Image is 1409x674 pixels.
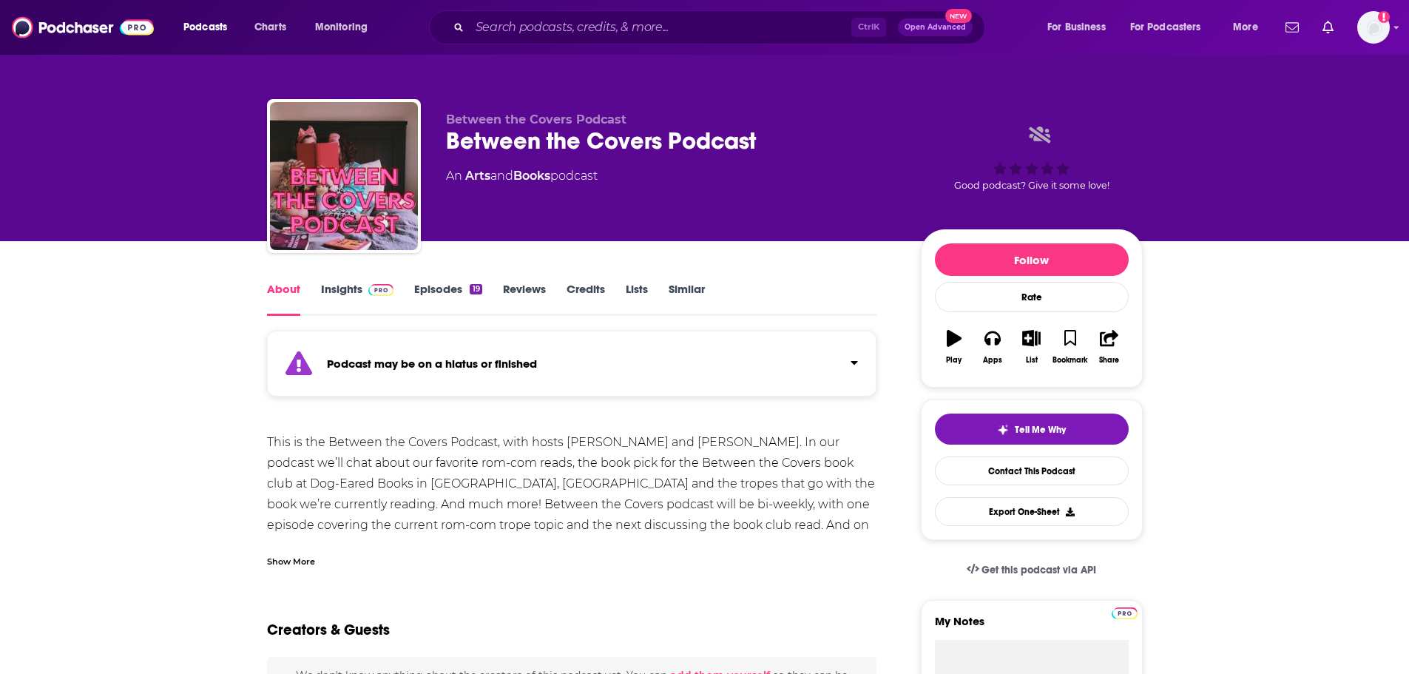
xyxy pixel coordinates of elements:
span: New [945,9,972,23]
img: tell me why sparkle [997,424,1009,436]
a: About [267,282,300,316]
span: More [1233,17,1258,38]
div: An podcast [446,167,598,185]
div: Share [1099,356,1119,365]
span: and [490,169,513,183]
button: Bookmark [1051,320,1089,374]
div: Rate [935,282,1129,312]
button: Show profile menu [1357,11,1390,44]
img: Between the Covers Podcast [270,102,418,250]
span: Charts [254,17,286,38]
section: Click to expand status details [267,340,877,397]
svg: Add a profile image [1378,11,1390,23]
button: open menu [173,16,246,39]
input: Search podcasts, credits, & more... [470,16,851,39]
a: Show notifications dropdown [1317,15,1339,40]
img: Podchaser - Follow, Share and Rate Podcasts [12,13,154,41]
button: Apps [973,320,1012,374]
a: Credits [567,282,605,316]
span: For Podcasters [1130,17,1201,38]
span: Ctrl K [851,18,886,37]
a: Show notifications dropdown [1280,15,1305,40]
button: open menu [1037,16,1124,39]
button: Export One-Sheet [935,497,1129,526]
a: Pro website [1112,605,1138,619]
span: Podcasts [183,17,227,38]
h2: Creators & Guests [267,621,390,639]
a: Charts [245,16,295,39]
span: For Business [1047,17,1106,38]
button: Share [1089,320,1128,374]
button: Open AdvancedNew [898,18,973,36]
div: Search podcasts, credits, & more... [443,10,999,44]
div: This is the Between the Covers Podcast, with hosts [PERSON_NAME] and [PERSON_NAME]. In our podcas... [267,432,877,598]
span: Tell Me Why [1015,424,1066,436]
button: open menu [1121,16,1223,39]
button: open menu [1223,16,1277,39]
span: Monitoring [315,17,368,38]
div: List [1026,356,1038,365]
label: My Notes [935,614,1129,640]
a: Arts [465,169,490,183]
span: Open Advanced [905,24,966,31]
a: Episodes19 [414,282,482,316]
a: Contact This Podcast [935,456,1129,485]
img: Podchaser Pro [1112,607,1138,619]
div: 19 [470,284,482,294]
a: Similar [669,282,705,316]
button: Play [935,320,973,374]
img: User Profile [1357,11,1390,44]
a: InsightsPodchaser Pro [321,282,394,316]
a: Reviews [503,282,546,316]
button: tell me why sparkleTell Me Why [935,414,1129,445]
span: Logged in as gbrussel [1357,11,1390,44]
span: Between the Covers Podcast [446,112,626,127]
button: Follow [935,243,1129,276]
button: open menu [305,16,387,39]
a: Lists [626,282,648,316]
div: Play [946,356,962,365]
span: Good podcast? Give it some love! [954,180,1109,191]
a: Get this podcast via API [955,552,1109,588]
div: Bookmark [1052,356,1087,365]
span: Get this podcast via API [981,564,1096,576]
strong: Podcast may be on a hiatus or finished [327,357,537,371]
div: Apps [983,356,1002,365]
a: Books [513,169,550,183]
div: Good podcast? Give it some love! [921,112,1143,204]
img: Podchaser Pro [368,284,394,296]
button: List [1012,320,1050,374]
